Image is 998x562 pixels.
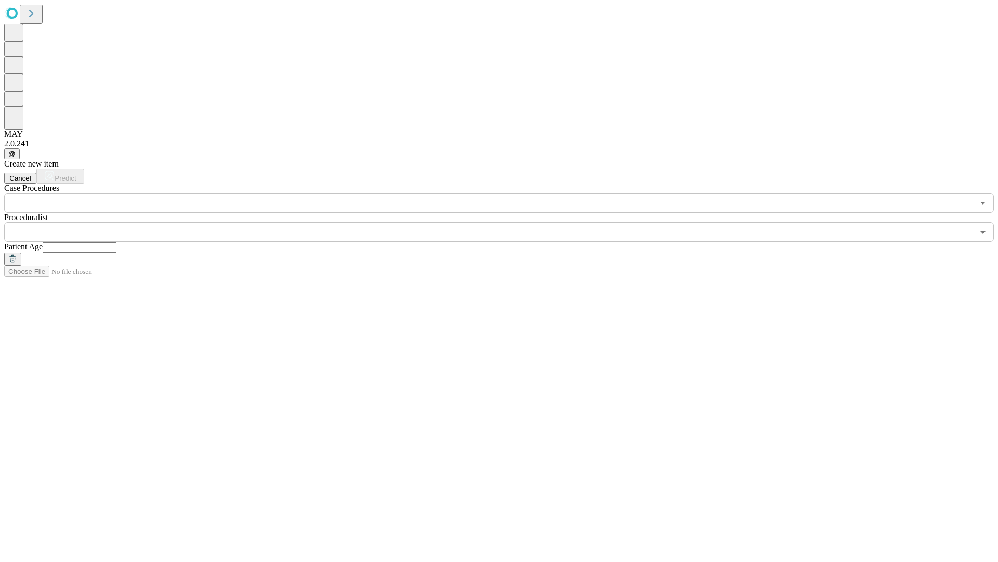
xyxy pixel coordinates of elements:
[4,173,36,184] button: Cancel
[9,174,31,182] span: Cancel
[4,130,994,139] div: MAY
[976,225,990,239] button: Open
[4,242,43,251] span: Patient Age
[36,169,84,184] button: Predict
[4,139,994,148] div: 2.0.241
[976,196,990,210] button: Open
[55,174,76,182] span: Predict
[4,213,48,222] span: Proceduralist
[4,184,59,193] span: Scheduled Procedure
[4,148,20,159] button: @
[8,150,16,158] span: @
[4,159,59,168] span: Create new item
